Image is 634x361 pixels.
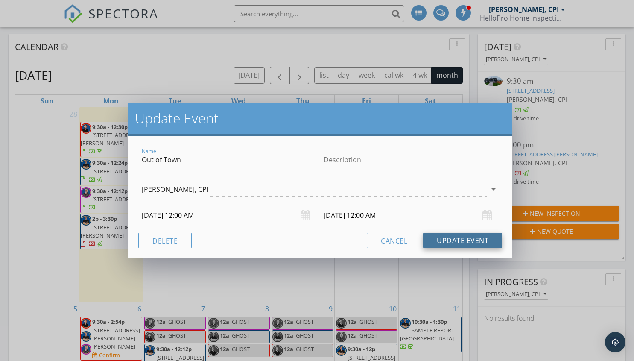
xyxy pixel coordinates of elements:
input: Select date [324,205,499,226]
input: Select date [142,205,317,226]
i: arrow_drop_down [488,184,499,194]
h2: Update Event [135,110,505,127]
button: Update Event [423,233,502,248]
button: Cancel [367,233,421,248]
div: [PERSON_NAME], CPI [142,185,208,193]
div: Open Intercom Messenger [605,332,625,352]
button: Delete [138,233,192,248]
